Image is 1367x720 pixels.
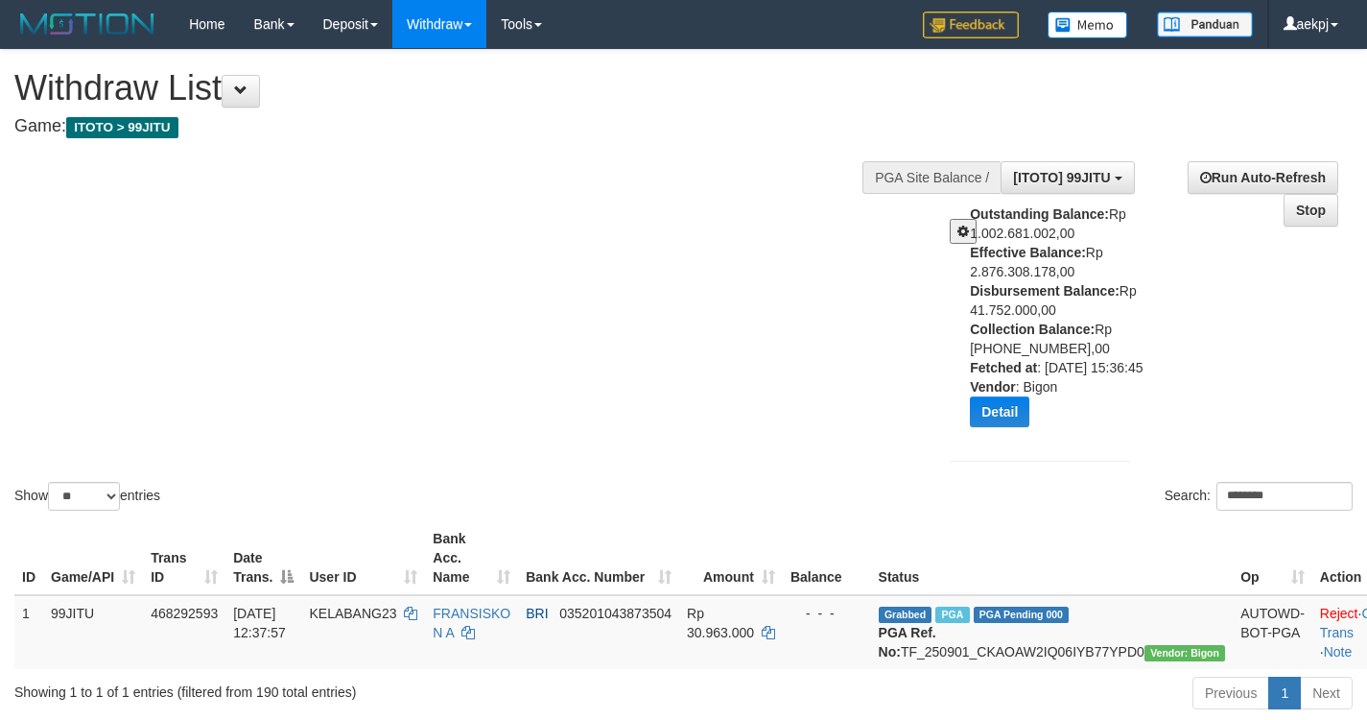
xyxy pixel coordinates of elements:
a: Run Auto-Refresh [1188,161,1338,194]
span: [ITOTO] 99JITU [1013,170,1110,185]
div: Rp 1.002.681.002,00 Rp 2.876.308.178,00 Rp 41.752.000,00 Rp [PHONE_NUMBER],00 : [DATE] 15:36:45 :... [970,204,1143,442]
td: 99JITU [43,595,143,669]
a: Reject [1320,606,1358,621]
a: 1 [1268,677,1301,709]
th: Trans ID: activate to sort column ascending [143,521,225,595]
b: Outstanding Balance: [970,206,1109,222]
th: Bank Acc. Number: activate to sort column ascending [518,521,679,595]
td: 1 [14,595,43,669]
span: Grabbed [879,607,932,623]
img: MOTION_logo.png [14,10,160,38]
a: Note [1324,644,1353,660]
th: Game/API: activate to sort column ascending [43,521,143,595]
a: Stop [1284,194,1338,227]
a: Previous [1192,677,1269,709]
th: Bank Acc. Name: activate to sort column ascending [425,521,518,595]
label: Show entries [14,482,160,511]
b: Effective Balance: [970,245,1086,260]
div: PGA Site Balance / [862,161,1001,194]
span: PGA Pending [974,607,1070,623]
img: Feedback.jpg [923,12,1019,38]
th: Date Trans.: activate to sort column descending [225,521,301,595]
span: 468292593 [151,606,218,621]
span: Vendor URL: https://checkout31.1velocity.biz [1144,645,1225,661]
th: Balance [783,521,871,595]
a: FRANSISKO N A [433,606,510,640]
select: Showentries [48,482,120,511]
th: Amount: activate to sort column ascending [679,521,783,595]
td: AUTOWD-BOT-PGA [1233,595,1312,669]
img: panduan.png [1157,12,1253,37]
label: Search: [1165,482,1353,511]
b: Fetched at [970,360,1037,375]
span: BRI [526,606,548,621]
b: Disbursement Balance: [970,283,1120,299]
button: Detail [970,396,1029,427]
a: Next [1300,677,1353,709]
span: Rp 30.963.000 [687,606,754,640]
span: KELABANG23 [309,606,396,621]
span: [DATE] 12:37:57 [233,606,286,640]
h4: Game: [14,117,892,136]
span: Marked by aekpj [935,607,969,623]
span: ITOTO > 99JITU [66,117,178,138]
h1: Withdraw List [14,69,892,108]
input: Search: [1216,482,1353,511]
div: - - - [790,604,863,623]
b: Collection Balance: [970,322,1095,337]
th: Status [871,521,1234,595]
span: Copy 035201043873504 to clipboard [559,606,672,621]
td: TF_250901_CKAOAW2IQ06IYB77YPD0 [871,595,1234,669]
th: Op: activate to sort column ascending [1233,521,1312,595]
th: ID [14,521,43,595]
button: [ITOTO] 99JITU [1001,161,1134,194]
b: Vendor [970,379,1015,395]
img: Button%20Memo.svg [1048,12,1128,38]
b: PGA Ref. No: [879,625,936,660]
div: Showing 1 to 1 of 1 entries (filtered from 190 total entries) [14,675,555,702]
th: User ID: activate to sort column ascending [301,521,425,595]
